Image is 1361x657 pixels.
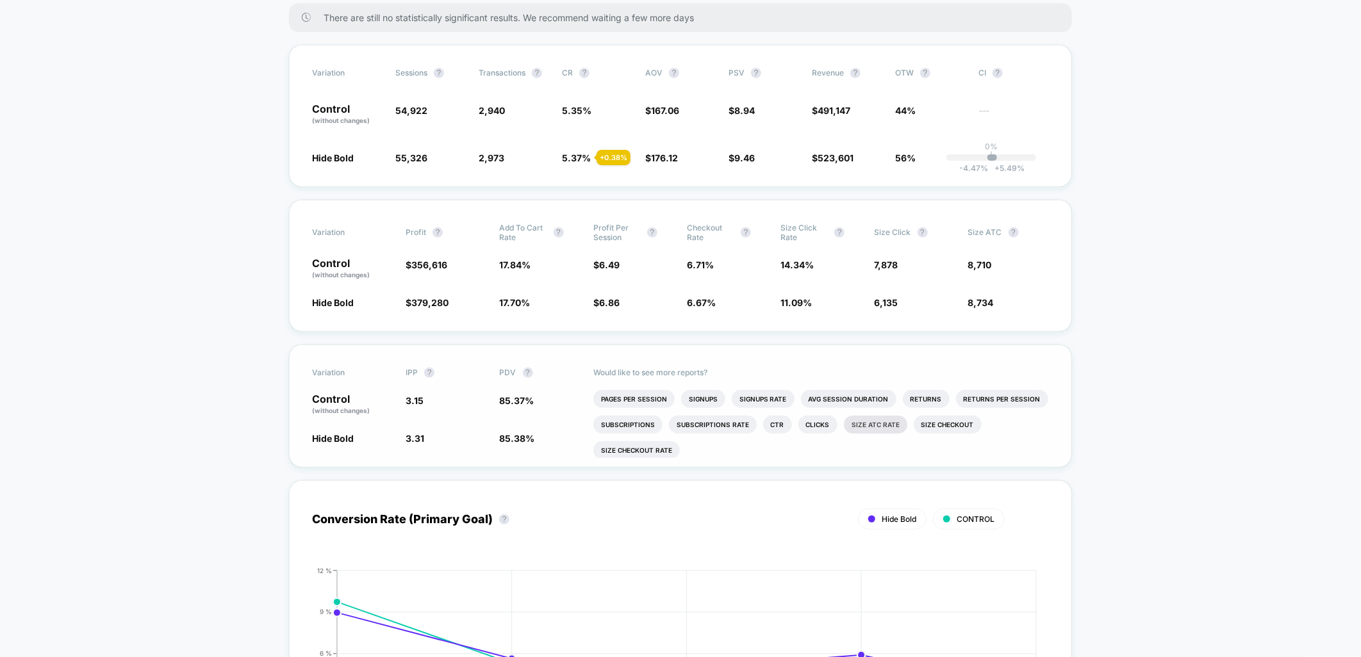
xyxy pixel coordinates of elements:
span: PDV [500,368,516,377]
li: Avg Session Duration [801,390,896,408]
li: Clicks [798,416,837,434]
li: Ctr [763,416,792,434]
p: Control [312,394,393,416]
span: Hide Bold [312,297,354,308]
span: 56% [895,152,916,163]
span: 6.49 [599,259,620,270]
span: 379,280 [411,297,449,308]
span: IPP [406,368,418,377]
span: 167.06 [651,105,679,116]
span: 6,135 [875,297,898,308]
button: ? [433,227,443,238]
span: Size Click [875,227,911,237]
span: 6.71 % [687,259,714,270]
button: ? [918,227,928,238]
tspan: 9 % [320,608,332,615]
button: ? [523,368,533,378]
span: Variation [312,223,383,242]
span: 5.35 % [562,105,591,116]
button: ? [741,227,751,238]
span: $ [812,152,854,163]
li: Signups [681,390,725,408]
span: 3.31 [406,433,424,444]
span: CR [562,68,573,77]
span: 9.46 [734,152,755,163]
p: 0% [985,142,998,151]
button: ? [499,514,509,524]
span: (without changes) [312,407,370,414]
button: ? [424,368,434,378]
li: Returns Per Session [956,390,1048,408]
span: 491,147 [818,105,850,116]
span: 7,878 [875,259,898,270]
span: 176.12 [651,152,678,163]
button: ? [1009,227,1019,238]
span: $ [729,105,755,116]
span: 8.94 [734,105,755,116]
span: Profit [406,227,426,237]
span: 5.37 % [562,152,591,163]
span: + [994,163,1000,173]
span: 14.34 % [780,259,814,270]
span: Hide Bold [312,433,354,444]
button: ? [647,227,657,238]
span: $ [593,259,620,270]
span: 356,616 [411,259,447,270]
span: 523,601 [818,152,854,163]
p: Control [312,258,393,280]
li: Size ATC rate [844,416,907,434]
span: 55,326 [395,152,427,163]
li: Pages Per Session [593,390,675,408]
span: 5.49 % [988,163,1025,173]
li: Size Checkout rate [593,441,680,459]
span: Variation [312,368,383,378]
span: 2,973 [479,152,504,163]
span: (without changes) [312,117,370,124]
span: 3.15 [406,395,424,406]
span: 54,922 [395,105,427,116]
p: Control [312,104,383,126]
button: ? [434,68,444,78]
li: Subscriptions [593,416,663,434]
li: Returns [903,390,950,408]
span: -4.47 % [959,163,988,173]
span: $ [593,297,620,308]
span: 17.70 % [500,297,531,308]
span: $ [406,297,449,308]
span: Hide Bold [882,514,916,524]
span: $ [812,105,850,116]
span: $ [645,152,678,163]
span: 44% [895,105,916,116]
span: CI [978,68,1049,78]
span: Size Click rate [780,223,828,242]
div: + 0.38 % [597,150,631,165]
span: Sessions [395,68,427,77]
span: Size ATC [968,227,1002,237]
span: 8,710 [968,259,992,270]
span: There are still no statistically significant results. We recommend waiting a few more days [324,12,1046,23]
button: ? [993,68,1003,78]
span: AOV [645,68,663,77]
tspan: 6 % [320,649,332,657]
li: Size Checkout [914,416,982,434]
button: ? [554,227,564,238]
span: $ [406,259,447,270]
span: Transactions [479,68,525,77]
span: $ [645,105,679,116]
span: 6.67 % [687,297,716,308]
button: ? [532,68,542,78]
span: Hide Bold [312,152,354,163]
p: Would like to see more reports? [593,368,1049,377]
span: OTW [895,68,966,78]
span: (without changes) [312,271,370,279]
span: 11.09 % [780,297,812,308]
button: ? [751,68,761,78]
span: 6.86 [599,297,620,308]
span: 2,940 [479,105,505,116]
span: Revenue [812,68,844,77]
p: | [990,151,993,161]
span: Add To Cart Rate [500,223,547,242]
span: --- [978,107,1049,126]
span: 17.84 % [500,259,531,270]
button: ? [834,227,845,238]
